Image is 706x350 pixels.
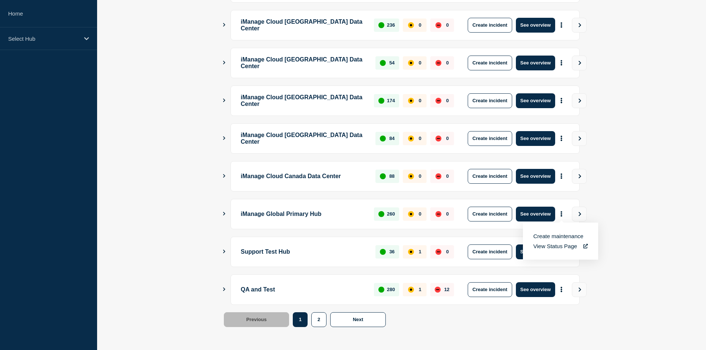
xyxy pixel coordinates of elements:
[408,287,414,293] div: affected
[241,18,366,33] p: iManage Cloud [GEOGRAPHIC_DATA] Data Center
[468,131,512,146] button: Create incident
[572,93,587,108] button: View
[389,136,394,141] p: 84
[241,282,366,297] p: QA and Test
[435,136,441,141] div: down
[387,287,395,292] p: 280
[378,211,384,217] div: up
[446,136,449,141] p: 0
[446,98,449,103] p: 0
[380,249,386,255] div: up
[435,211,441,217] div: down
[241,207,366,221] p: iManage Global Primary Hub
[387,98,395,103] p: 174
[387,211,395,217] p: 260
[516,169,555,184] button: See overview
[222,287,226,292] button: Show Connected Hubs
[419,173,421,179] p: 0
[353,317,363,322] span: Next
[419,60,421,66] p: 0
[419,22,421,28] p: 0
[293,312,307,327] button: 1
[435,249,441,255] div: down
[468,282,512,297] button: Create incident
[557,56,566,70] button: More actions
[446,60,449,66] p: 0
[572,282,587,297] button: View
[557,207,566,221] button: More actions
[516,207,555,221] button: See overview
[557,283,566,296] button: More actions
[408,173,414,179] div: affected
[435,60,441,66] div: down
[241,244,367,259] p: Support Test Hub
[516,244,555,259] button: See overview
[419,211,421,217] p: 0
[378,98,384,104] div: up
[572,207,587,221] button: View
[435,22,441,28] div: down
[241,93,366,108] p: iManage Cloud [GEOGRAPHIC_DATA] Data Center
[572,56,587,70] button: View
[408,98,414,104] div: affected
[419,98,421,103] p: 0
[241,56,367,70] p: iManage Cloud [GEOGRAPHIC_DATA] Data Center
[408,22,414,28] div: affected
[446,22,449,28] p: 0
[516,56,555,70] button: See overview
[408,60,414,66] div: affected
[380,136,386,141] div: up
[378,22,384,28] div: up
[222,136,226,141] button: Show Connected Hubs
[516,282,555,297] button: See overview
[468,244,512,259] button: Create incident
[380,60,386,66] div: up
[516,131,555,146] button: See overview
[380,173,386,179] div: up
[446,173,449,179] p: 0
[378,287,384,293] div: up
[222,211,226,217] button: Show Connected Hubs
[572,169,587,184] button: View
[389,249,394,254] p: 36
[408,249,414,255] div: affected
[389,60,394,66] p: 54
[446,249,449,254] p: 0
[435,287,441,293] div: down
[408,211,414,217] div: affected
[435,98,441,104] div: down
[468,207,512,221] button: Create incident
[222,22,226,28] button: Show Connected Hubs
[468,169,512,184] button: Create incident
[446,211,449,217] p: 0
[419,249,421,254] p: 1
[224,312,289,327] button: Previous
[468,56,512,70] button: Create incident
[246,317,267,322] span: Previous
[241,131,367,146] p: iManage Cloud [GEOGRAPHIC_DATA] Data Center
[419,287,421,292] p: 1
[533,243,588,249] a: View Status Page
[387,22,395,28] p: 236
[468,18,512,33] button: Create incident
[330,312,386,327] button: Next
[572,131,587,146] button: View
[389,173,394,179] p: 88
[222,60,226,66] button: Show Connected Hubs
[419,136,421,141] p: 0
[435,173,441,179] div: down
[311,312,327,327] button: 2
[557,169,566,183] button: More actions
[468,93,512,108] button: Create incident
[572,18,587,33] button: View
[8,36,79,42] p: Select Hub
[516,93,555,108] button: See overview
[557,94,566,107] button: More actions
[222,173,226,179] button: Show Connected Hubs
[444,287,449,292] p: 12
[557,18,566,32] button: More actions
[222,249,226,254] button: Show Connected Hubs
[241,169,367,184] p: iManage Cloud Canada Data Center
[222,98,226,103] button: Show Connected Hubs
[408,136,414,141] div: affected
